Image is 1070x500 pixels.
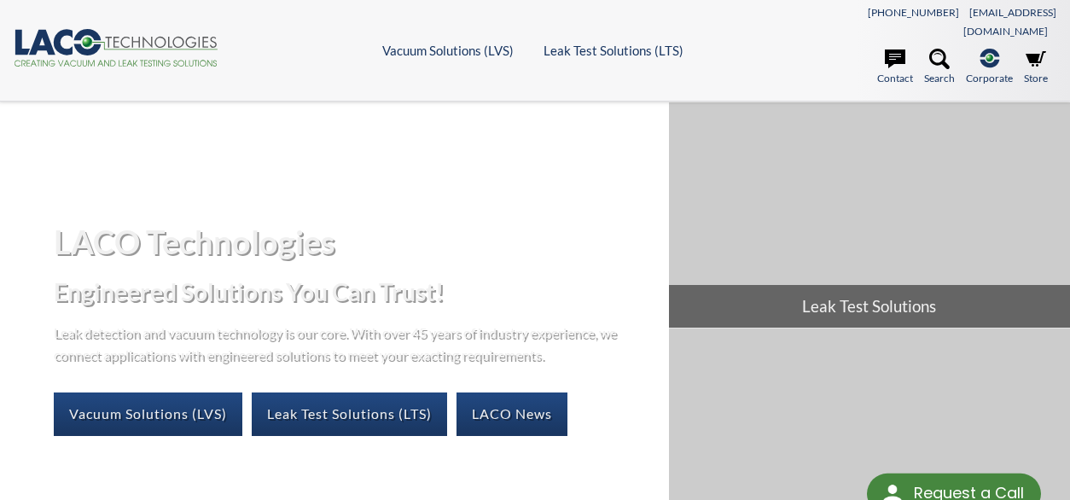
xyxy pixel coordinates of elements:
span: Corporate [966,70,1013,86]
a: LACO News [456,392,567,435]
a: Leak Test Solutions (LTS) [544,43,683,58]
span: Leak Test Solutions [669,285,1070,328]
h1: LACO Technologies [54,221,655,263]
a: Vacuum Solutions (LVS) [382,43,514,58]
a: Leak Test Solutions (LTS) [252,392,447,435]
a: [EMAIL_ADDRESS][DOMAIN_NAME] [963,6,1056,38]
a: Store [1024,49,1048,86]
a: [PHONE_NUMBER] [868,6,959,19]
p: Leak detection and vacuum technology is our core. With over 45 years of industry experience, we c... [54,322,625,365]
a: Vacuum Solutions (LVS) [54,392,242,435]
a: Leak Test Solutions [669,102,1070,328]
h2: Engineered Solutions You Can Trust! [54,276,655,308]
a: Contact [877,49,913,86]
a: Search [924,49,955,86]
